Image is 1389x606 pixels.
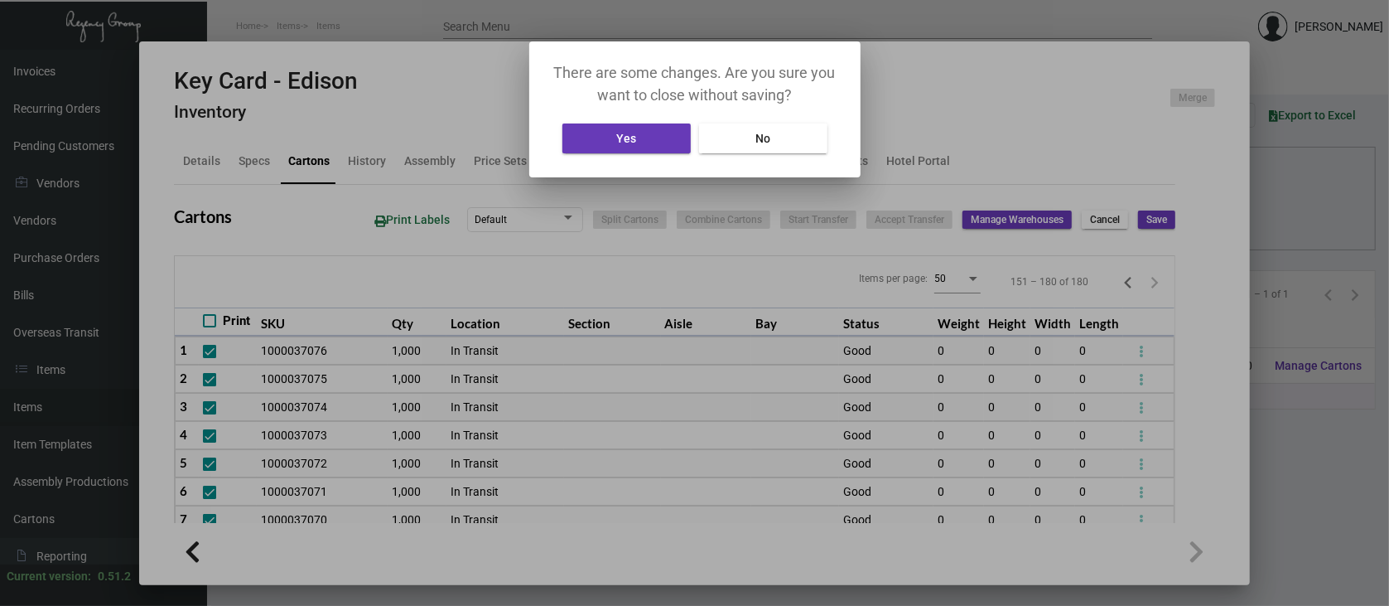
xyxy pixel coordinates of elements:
div: 0.51.2 [98,568,131,585]
p: There are some changes. Are you sure you want to close without saving? [549,61,841,106]
button: Yes [562,124,691,153]
span: Yes [616,132,636,145]
button: No [699,124,827,153]
div: Current version: [7,568,91,585]
span: No [755,132,770,145]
